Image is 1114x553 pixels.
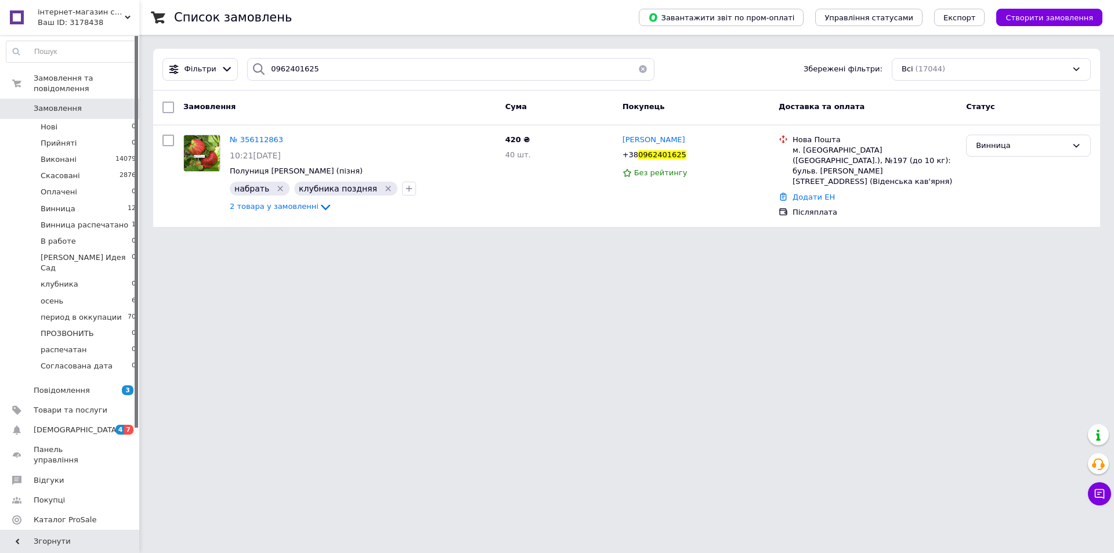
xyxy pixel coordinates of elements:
[505,150,531,159] span: 40 шт.
[41,138,77,149] span: Прийняті
[124,425,133,435] span: 7
[132,138,136,149] span: 0
[230,167,363,175] a: Полуниця [PERSON_NAME] (пізня)
[41,204,75,214] span: Винница
[902,64,913,75] span: Всі
[38,17,139,28] div: Ваш ID: 3178438
[247,58,654,81] input: Пошук за номером замовлення, ПІБ покупця, номером телефону, Email, номером накладної
[985,13,1102,21] a: Створити замовлення
[793,135,957,145] div: Нова Пошта
[230,151,281,160] span: 10:21[DATE]
[115,154,136,165] span: 14079
[41,122,57,132] span: Нові
[185,64,216,75] span: Фільтри
[34,444,107,465] span: Панель управління
[132,122,136,132] span: 0
[183,135,220,172] a: Фото товару
[41,345,87,355] span: распечатан
[299,184,377,193] span: клубника поздняя
[996,9,1102,26] button: Створити замовлення
[793,207,957,218] div: Післяплата
[34,475,64,486] span: Відгуки
[41,252,132,273] span: [PERSON_NAME] Идея Сад
[824,13,913,22] span: Управління статусами
[34,103,82,114] span: Замовлення
[623,150,638,159] span: +38
[41,154,77,165] span: Виконані
[132,252,136,273] span: 0
[132,236,136,247] span: 0
[183,102,236,111] span: Замовлення
[41,312,122,323] span: период в оккупации
[41,187,77,197] span: Оплачені
[41,236,76,247] span: В работе
[132,220,136,230] span: 1
[276,184,285,193] svg: Видалити мітку
[976,140,1067,152] div: Винница
[38,7,125,17] span: інтернет-магазин садівника Наша дача
[115,425,125,435] span: 4
[34,73,139,94] span: Замовлення та повідомлення
[634,168,688,177] span: Без рейтингу
[623,135,685,144] span: [PERSON_NAME]
[132,345,136,355] span: 0
[966,102,995,111] span: Статус
[779,102,865,111] span: Доставка та оплата
[34,385,90,396] span: Повідомлення
[793,145,957,187] div: м. [GEOGRAPHIC_DATA] ([GEOGRAPHIC_DATA].), №197 (до 10 кг): бульв. [PERSON_NAME][STREET_ADDRESS] ...
[623,102,665,111] span: Покупець
[34,495,65,505] span: Покупці
[41,361,113,371] span: Согласована дата
[793,193,835,201] a: Додати ЕН
[41,328,94,339] span: ПРОЗВОНИТЬ
[128,204,136,214] span: 12
[41,220,128,230] span: Винница распечатано
[132,296,136,306] span: 6
[34,515,96,525] span: Каталог ProSale
[34,405,107,415] span: Товари та послуги
[1006,13,1093,22] span: Створити замовлення
[638,150,686,159] span: 0962401625
[815,9,923,26] button: Управління статусами
[41,296,63,306] span: осень
[943,13,976,22] span: Експорт
[230,203,319,211] span: 2 товара у замовленні
[623,135,685,146] a: [PERSON_NAME]
[384,184,393,193] svg: Видалити мітку
[34,425,120,435] span: [DEMOGRAPHIC_DATA]
[132,279,136,290] span: 0
[648,12,794,23] span: Завантажити звіт по пром-оплаті
[916,64,946,73] span: (17044)
[184,135,220,171] img: Фото товару
[132,187,136,197] span: 0
[41,171,80,181] span: Скасовані
[234,184,269,193] span: набрать
[639,9,804,26] button: Завантажити звіт по пром-оплаті
[41,279,78,290] span: клубника
[6,41,136,62] input: Пошук
[132,361,136,371] span: 0
[132,328,136,339] span: 0
[230,135,283,144] a: № 356112863
[934,9,985,26] button: Експорт
[804,64,882,75] span: Збережені фільтри:
[174,10,292,24] h1: Список замовлень
[505,102,527,111] span: Cума
[230,202,332,211] a: 2 товара у замовленні
[122,385,133,395] span: 3
[623,150,686,159] span: +380962401625
[631,58,654,81] button: Очистить
[1088,482,1111,505] button: Чат з покупцем
[505,135,530,144] span: 420 ₴
[120,171,136,181] span: 2876
[128,312,136,323] span: 70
